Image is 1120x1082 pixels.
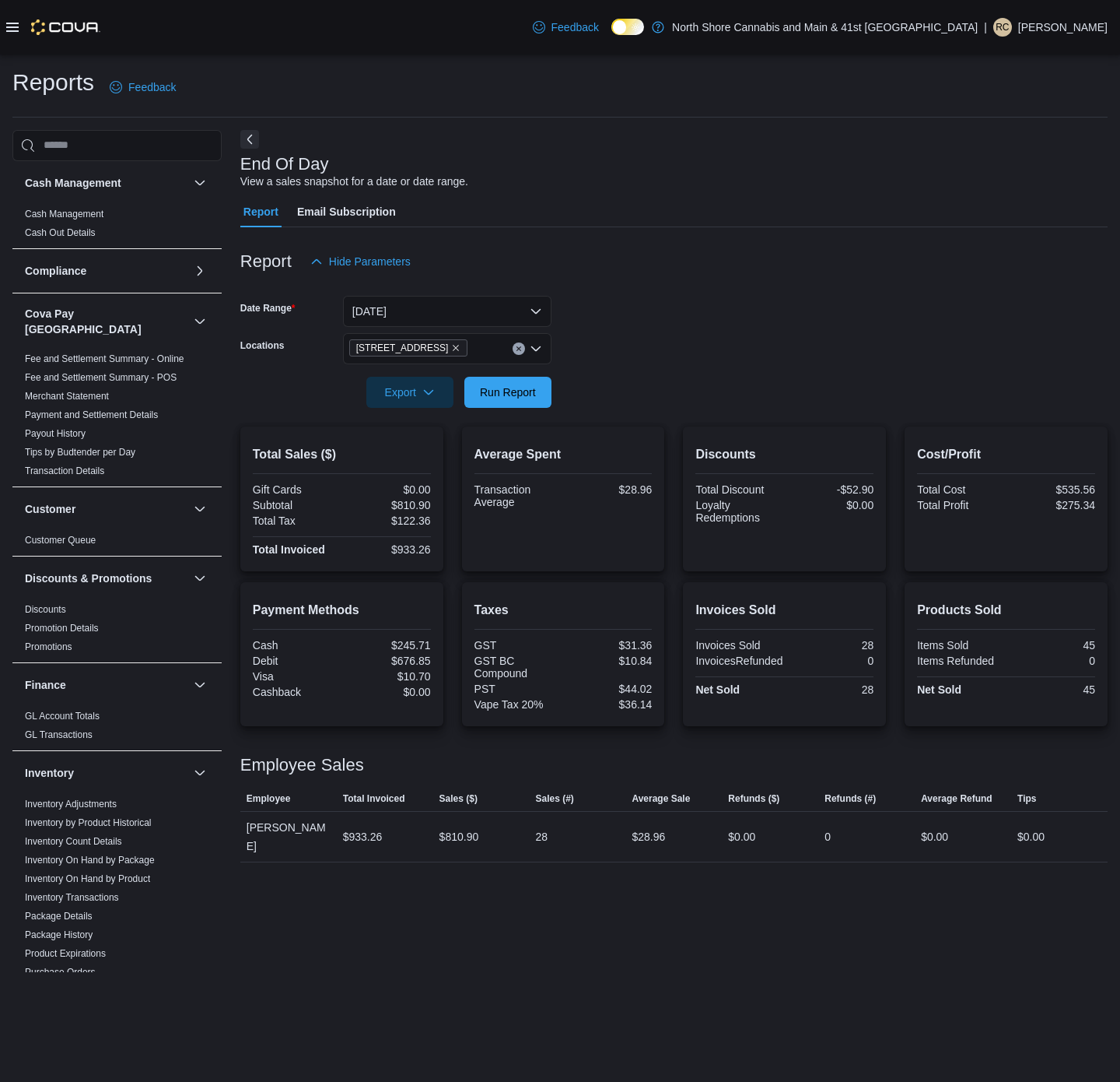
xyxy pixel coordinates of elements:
[25,799,117,810] a: Inventory Adjustments
[25,677,66,693] h3: Finance
[240,756,364,775] h3: Employee Sales
[474,601,653,620] h2: Taxes
[695,601,873,620] h2: Invoices Sold
[917,483,1003,496] div: Total Cost
[191,569,209,588] button: Discounts & Promotions
[474,698,560,711] div: Vape Tax 20%
[253,601,431,620] h2: Payment Methods
[695,445,873,464] h2: Discounts
[25,817,152,828] a: Inventory by Product Historical
[611,19,644,35] input: Dark Mode
[996,18,1009,37] span: RC
[366,377,453,408] button: Export
[566,483,652,496] div: $28.96
[12,531,222,556] div: Customer
[25,835,122,848] span: Inventory Count Details
[25,948,106,959] a: Product Expirations
[695,639,781,652] div: Invoices Sold
[25,571,152,586] h3: Discounts & Promotions
[253,686,338,698] div: Cashback
[345,686,430,698] div: $0.00
[474,683,560,695] div: PST
[345,670,430,683] div: $10.70
[513,343,525,355] button: Clear input
[921,792,992,805] span: Average Refund
[191,262,209,280] button: Compliance
[253,499,338,511] div: Subtotal
[343,792,405,805] span: Total Invoiced
[695,483,781,496] div: Total Discount
[788,483,873,496] div: -$52.90
[25,465,104,476] a: Transaction Details
[25,765,187,781] button: Inventory
[25,353,184,364] a: Fee and Settlement Summary - Online
[917,639,1003,652] div: Items Sold
[12,600,222,662] div: Discounts & Promotions
[25,391,109,402] a: Merchant Statement
[25,873,150,885] span: Inventory On Hand by Product
[343,827,383,846] div: $933.26
[25,534,96,546] span: Customer Queue
[25,501,187,517] button: Customer
[240,252,292,271] h3: Report
[240,174,468,190] div: View a sales snapshot for a date or date range.
[480,385,536,400] span: Run Report
[25,910,93,922] span: Package Details
[243,196,278,227] span: Report
[672,18,978,37] p: North Shore Cannabis and Main & 41st [GEOGRAPHIC_DATA]
[25,891,119,904] span: Inventory Transactions
[25,446,135,458] span: Tips by Budtender per Day
[25,465,104,477] span: Transaction Details
[728,827,755,846] div: $0.00
[25,501,75,517] h3: Customer
[1017,827,1045,846] div: $0.00
[345,483,430,496] div: $0.00
[921,827,948,846] div: $0.00
[25,929,93,941] span: Package History
[536,792,574,805] span: Sales (#)
[25,622,99,634] span: Promotion Details
[788,683,873,696] div: 28
[25,427,86,440] span: Payout History
[345,655,430,667] div: $676.85
[253,445,431,464] h2: Total Sales ($)
[25,966,96,978] span: Purchase Orders
[345,543,430,556] div: $933.26
[12,67,94,98] h1: Reports
[917,601,1095,620] h2: Products Sold
[253,543,325,556] strong: Total Invoiced
[551,19,599,35] span: Feedback
[191,174,209,192] button: Cash Management
[25,571,187,586] button: Discounts & Promotions
[25,873,150,884] a: Inventory On Hand by Product
[329,254,411,269] span: Hide Parameters
[25,677,187,693] button: Finance
[695,499,781,524] div: Loyalty Redemptions
[25,604,66,615] a: Discounts
[1010,499,1095,511] div: $275.34
[25,209,103,220] a: Cash Management
[25,892,119,903] a: Inventory Transactions
[695,655,782,667] div: InvoicesRefunded
[25,855,155,866] a: Inventory On Hand by Package
[25,711,100,722] a: GL Account Totals
[253,655,338,667] div: Debit
[566,698,652,711] div: $36.14
[25,175,121,191] h3: Cash Management
[345,515,430,527] div: $122.36
[253,670,338,683] div: Visa
[527,12,605,43] a: Feedback
[25,623,99,634] a: Promotion Details
[632,792,690,805] span: Average Sale
[25,227,96,238] a: Cash Out Details
[917,655,1003,667] div: Items Refunded
[356,340,449,356] span: [STREET_ADDRESS]
[632,827,665,846] div: $28.96
[345,499,430,511] div: $810.90
[566,655,652,667] div: $10.84
[474,639,560,652] div: GST
[464,377,551,408] button: Run Report
[349,339,468,357] span: 5707 Main St.
[25,854,155,866] span: Inventory On Hand by Package
[789,655,873,667] div: 0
